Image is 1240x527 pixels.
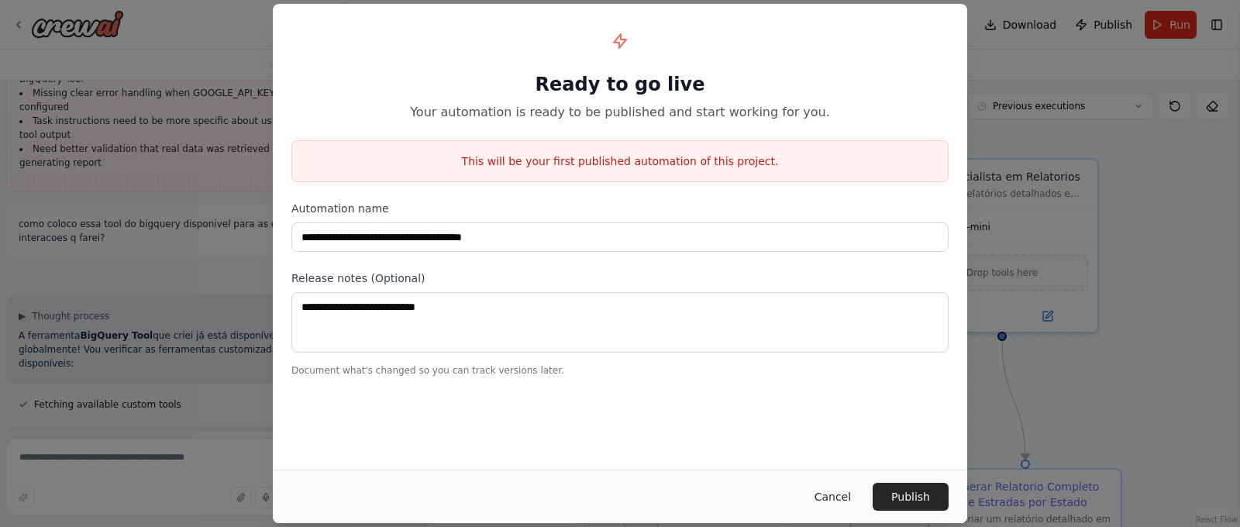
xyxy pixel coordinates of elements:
[291,364,949,377] p: Document what's changed so you can track versions later.
[291,103,949,122] p: Your automation is ready to be published and start working for you.
[802,483,863,511] button: Cancel
[292,153,948,169] p: This will be your first published automation of this project.
[873,483,949,511] button: Publish
[291,201,949,216] label: Automation name
[291,270,949,286] label: Release notes (Optional)
[291,72,949,97] h1: Ready to go live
